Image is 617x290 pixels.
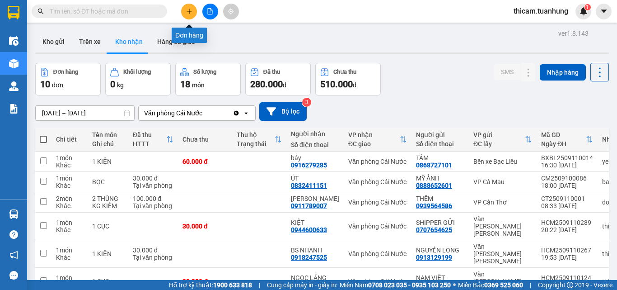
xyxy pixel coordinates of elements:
div: Khác [56,182,83,189]
span: notification [9,251,18,259]
div: HCM2509110124 [541,274,593,281]
div: 0939564586 [416,202,452,209]
div: 100.000 đ [133,195,173,202]
div: 0916279285 [291,162,327,169]
div: bảy [291,154,339,162]
div: Tại văn phòng [133,202,173,209]
div: Văn phòng Cái Nước [348,250,407,257]
div: 0911789007 [291,202,327,209]
div: Trạng thái [237,140,275,147]
div: Đã thu [133,131,166,138]
div: Văn phòng Cái Nước [348,199,407,206]
div: BỌC [92,178,124,185]
span: question-circle [9,230,18,239]
div: ĐC lấy [473,140,525,147]
div: Khác [56,226,83,233]
th: Toggle SortBy [232,128,286,152]
strong: 0369 525 060 [484,281,523,289]
strong: 1900 633 818 [213,281,252,289]
div: 1 KIỆN [92,250,124,257]
span: 280.000 [250,79,283,90]
button: file-add [202,4,218,19]
button: caret-down [596,4,612,19]
div: 1 món [56,175,83,182]
div: Chi tiết [56,136,83,143]
div: HTTT [133,140,166,147]
div: Văn phòng Cái Nước [348,178,407,185]
div: Tại văn phòng [133,254,173,261]
div: Khác [56,254,83,261]
div: 20:22 [DATE] [541,226,593,233]
img: solution-icon [9,104,19,114]
div: 1 món [56,274,83,281]
div: Số điện thoại [291,141,339,148]
strong: 0708 023 035 - 0935 103 250 [368,281,451,289]
svg: open [243,109,250,117]
button: Trên xe [72,31,108,52]
img: warehouse-icon [9,81,19,91]
sup: 3 [302,98,311,107]
div: VP Cần Thơ [473,199,532,206]
div: NAM VIỆT [416,274,464,281]
div: Ngày ĐH [541,140,586,147]
span: aim [228,8,234,14]
span: | [530,280,531,290]
div: Người nhận [291,130,339,138]
div: 30.000 đ [182,278,228,285]
div: Văn phòng Cái Nước [144,109,202,118]
div: 0913129199 [416,254,452,261]
div: 30.000 đ [133,247,173,254]
div: 0868727101 [416,162,452,169]
div: Số điện thoại [416,140,464,147]
div: HOÀNG ANH [291,195,339,202]
div: 1 KIỆN [92,158,124,165]
button: Số lượng18món [175,63,241,95]
div: HCM2509110267 [541,247,593,254]
div: 1 CỤC [92,223,124,230]
div: 16:30 [DATE] [541,162,593,169]
th: Toggle SortBy [537,128,598,152]
div: ver 1.8.143 [558,29,589,38]
button: Hàng đã giao [150,31,202,52]
input: Selected Văn phòng Cái Nước. [203,109,204,118]
button: Kho gửi [35,31,72,52]
div: ÚT [291,175,339,182]
span: món [192,81,205,89]
div: Chưa thu [182,136,228,143]
sup: 1 [584,4,591,10]
span: đ [283,81,286,89]
span: Hỗ trợ kỹ thuật: [169,280,252,290]
div: BXBL2509110014 [541,154,593,162]
div: SHIPPER GỬI [416,219,464,226]
div: VP nhận [348,131,400,138]
input: Select a date range. [36,106,134,120]
div: 08:33 [DATE] [541,202,593,209]
div: 0918247525 [291,254,327,261]
div: 1 món [56,219,83,226]
div: 2 món [56,195,83,202]
span: plus [186,8,192,14]
span: 0 [110,79,115,90]
div: 0707654625 [416,226,452,233]
div: 30.000 đ [133,175,173,182]
div: HCM2509110289 [541,219,593,226]
div: Chưa thu [333,69,356,75]
div: 0944600633 [291,226,327,233]
button: Kho nhận [108,31,150,52]
div: MỸ ẢNH [416,175,464,182]
div: TÂM [416,154,464,162]
button: Đơn hàng10đơn [35,63,101,95]
span: đơn [52,81,63,89]
span: Cung cấp máy in - giấy in: [267,280,337,290]
button: Đã thu280.000đ [245,63,311,95]
img: icon-new-feature [580,7,588,15]
span: | [259,280,260,290]
button: plus [181,4,197,19]
th: Toggle SortBy [128,128,178,152]
input: Tìm tên, số ĐT hoặc mã đơn [50,6,156,16]
span: 1 [586,4,589,10]
span: search [37,8,44,14]
button: Chưa thu510.000đ [315,63,381,95]
div: Văn phòng Cái Nước [348,158,407,165]
div: 0832411151 [291,182,327,189]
